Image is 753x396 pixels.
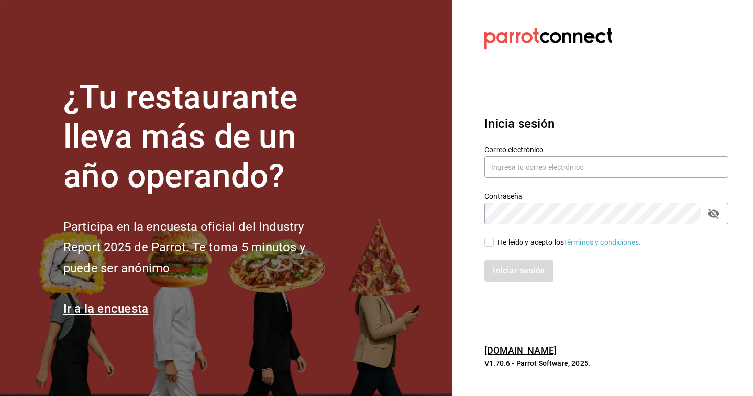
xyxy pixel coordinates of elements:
input: Ingresa tu correo electrónico [484,156,728,178]
h2: Participa en la encuesta oficial del Industry Report 2025 de Parrot. Te toma 5 minutos y puede se... [63,217,340,279]
label: Correo electrónico [484,146,728,153]
h1: ¿Tu restaurante lleva más de un año operando? [63,78,340,196]
a: Ir a la encuesta [63,301,149,316]
a: [DOMAIN_NAME] [484,345,557,356]
h3: Inicia sesión [484,114,728,133]
button: passwordField [705,205,722,222]
label: Contraseña [484,193,728,200]
p: V1.70.6 - Parrot Software, 2025. [484,358,728,368]
a: Términos y condiciones. [564,238,641,246]
div: He leído y acepto los [498,237,641,248]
